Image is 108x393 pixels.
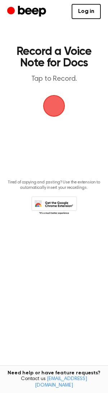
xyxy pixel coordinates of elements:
[6,180,102,191] p: Tired of copying and pasting? Use the extension to automatically insert your recordings.
[13,75,95,84] p: Tap to Record.
[35,376,87,388] a: [EMAIL_ADDRESS][DOMAIN_NAME]
[43,95,65,117] img: Beep Logo
[7,5,48,19] a: Beep
[72,4,101,19] a: Log in
[13,46,95,69] h1: Record a Voice Note for Docs
[4,376,104,389] span: Contact us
